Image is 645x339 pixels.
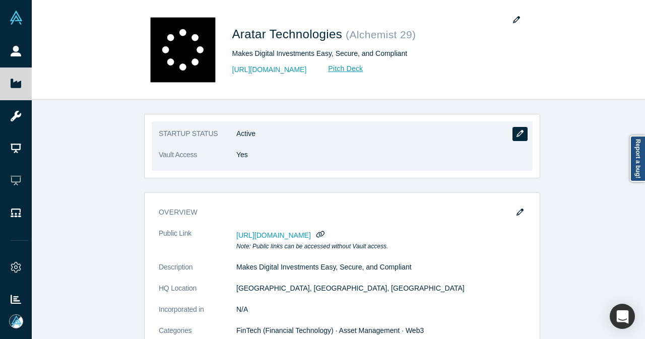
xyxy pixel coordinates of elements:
em: Note: Public links can be accessed without Vault access. [236,243,388,250]
dd: N/A [236,304,526,315]
a: [URL][DOMAIN_NAME] [232,64,307,75]
div: Makes Digital Investments Easy, Secure, and Compliant [232,48,514,59]
span: Public Link [159,228,191,239]
dt: HQ Location [159,283,236,304]
span: FinTech (Financial Technology) · Asset Management · Web3 [236,326,424,334]
span: [URL][DOMAIN_NAME] [236,231,311,239]
small: ( Alchemist 29 ) [346,29,416,40]
p: Makes Digital Investments Easy, Secure, and Compliant [236,262,526,273]
dd: Yes [236,150,526,160]
dd: Active [236,128,526,139]
dt: Description [159,262,236,283]
img: Aratar Technologies's Logo [148,15,218,85]
dt: Incorporated in [159,304,236,325]
dt: STARTUP STATUS [159,128,236,150]
h3: overview [159,207,511,218]
a: Pitch Deck [317,63,363,75]
img: Alchemist Vault Logo [9,11,23,25]
a: Report a bug! [630,135,645,182]
span: Aratar Technologies [232,27,346,41]
img: Mia Scott's Account [9,314,23,328]
dt: Vault Access [159,150,236,171]
dd: [GEOGRAPHIC_DATA], [GEOGRAPHIC_DATA], [GEOGRAPHIC_DATA] [236,283,526,294]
